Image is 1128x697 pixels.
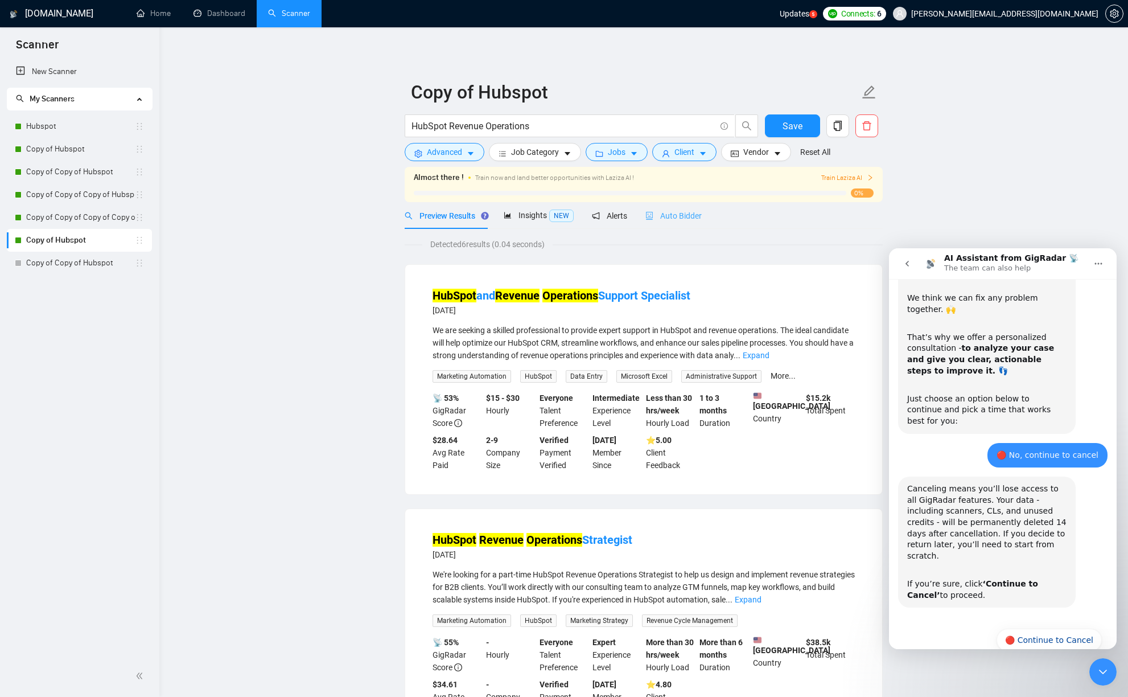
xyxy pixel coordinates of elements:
[734,351,740,360] span: ...
[867,174,874,181] span: right
[137,9,171,18] a: homeHome
[108,202,209,213] div: 🔴 No, continue to cancel
[646,436,672,445] b: ⭐️ 5.00
[10,5,18,23] img: logo
[520,614,557,627] span: HubSpot
[475,174,634,182] span: Train now and land better opportunities with Laziza AI !
[586,143,648,161] button: folderJobscaret-down
[751,392,804,429] div: Country
[735,114,758,137] button: search
[645,212,653,220] span: robot
[765,114,820,137] button: Save
[699,393,727,415] b: 1 to 3 months
[26,183,135,206] a: Copy of Copy of Copy of Hubspot
[889,248,1117,649] iframe: Intercom live chat
[18,72,178,128] div: That’s why we offer a personalized consultation -
[411,119,715,133] input: Search Freelance Jobs...
[486,393,520,403] b: $15 - $30
[433,304,690,317] div: [DATE]
[489,143,581,161] button: barsJob Categorycaret-down
[590,392,644,429] div: Experience Level
[433,370,511,383] span: Marketing Automation
[433,324,855,362] div: We are seeking a skilled professional to provide expert support in HubSpot and revenue operations...
[804,636,857,674] div: Total Spent
[806,638,830,647] b: $ 38.5k
[856,121,878,131] span: delete
[467,149,475,158] span: caret-down
[1106,9,1123,18] span: setting
[7,161,152,183] li: Copy of Copy of Hubspot
[479,533,524,547] mark: Revenue
[592,211,627,220] span: Alerts
[26,229,135,252] a: Copy of Hubspot
[674,146,694,158] span: Client
[731,149,739,158] span: idcard
[26,252,135,274] a: Copy of Copy of Hubspot
[405,143,484,161] button: settingAdvancedcaret-down
[9,228,187,359] div: Canceling means you’ll lose access to all GigRadar features. Your data - including scanners, CLs,...
[135,670,147,682] span: double-left
[18,330,178,352] div: If you’re sure, click to proceed.
[800,146,830,158] a: Reset All
[484,392,537,429] div: Hourly
[735,595,761,604] a: Expand
[7,229,152,252] li: Copy of Hubspot
[7,138,152,161] li: Copy of Hubspot
[681,370,761,383] span: Administrative Support
[753,636,830,655] b: [GEOGRAPHIC_DATA]
[652,143,717,161] button: userClientcaret-down
[721,143,791,161] button: idcardVendorcaret-down
[504,211,574,220] span: Insights
[480,211,490,221] div: Tooltip anchor
[26,115,135,138] a: Hubspot
[486,436,498,445] b: 2-9
[433,614,511,627] span: Marketing Automation
[7,115,152,138] li: Hubspot
[108,380,213,403] button: 🔴 Continue to Cancel
[699,149,707,158] span: caret-down
[430,434,484,471] div: Avg Rate Paid
[9,195,219,229] div: john@creedonconsulting.com says…
[411,78,859,106] input: Scanner name...
[644,434,697,471] div: Client Feedback
[821,173,874,183] button: Train Laziza AI
[433,393,459,403] b: 📡 53%
[743,146,769,158] span: Vendor
[697,392,751,429] div: Duration
[433,289,476,302] mark: HubSpot
[26,206,135,229] a: Copy of Copy of Copy of Copy of Hubspot
[526,533,582,547] mark: Operations
[511,146,559,158] span: Job Category
[7,183,152,206] li: Copy of Copy of Copy of Hubspot
[697,636,751,674] div: Duration
[26,161,135,183] a: Copy of Copy of Hubspot
[646,393,692,415] b: Less than 30 hrs/week
[30,94,75,104] span: My Scanners
[754,392,761,400] img: 🇺🇸
[405,212,413,220] span: search
[851,188,874,198] span: 0%
[771,371,796,380] a: More...
[454,419,462,427] span: info-circle
[608,146,625,158] span: Jobs
[18,235,178,325] div: Canceling means you’ll lose access to all GigRadar features. Your data - including scanners, CLs,...
[563,149,571,158] span: caret-down
[16,60,143,83] a: New Scanner
[16,94,75,104] span: My Scanners
[18,331,149,351] b: ‘Continue to Cancel’
[135,122,144,131] span: holder
[855,114,878,137] button: delete
[812,11,814,17] text: 5
[862,85,876,100] span: edit
[592,680,616,689] b: [DATE]
[592,212,600,220] span: notification
[486,638,489,647] b: -
[828,9,837,18] img: upwork-logo.png
[7,36,68,60] span: Scanner
[736,121,758,131] span: search
[540,436,569,445] b: Verified
[540,680,569,689] b: Verified
[405,211,485,220] span: Preview Results
[504,211,512,219] span: area-chart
